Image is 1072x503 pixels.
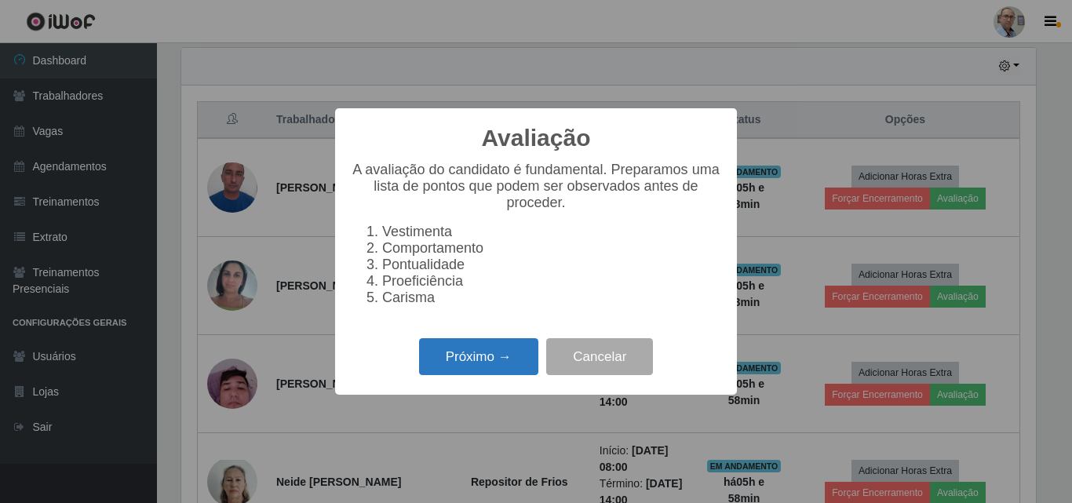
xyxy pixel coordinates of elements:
li: Proeficiência [382,273,721,290]
h2: Avaliação [482,124,591,152]
button: Cancelar [546,338,653,375]
li: Pontualidade [382,257,721,273]
li: Comportamento [382,240,721,257]
li: Vestimenta [382,224,721,240]
li: Carisma [382,290,721,306]
button: Próximo → [419,338,538,375]
p: A avaliação do candidato é fundamental. Preparamos uma lista de pontos que podem ser observados a... [351,162,721,211]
